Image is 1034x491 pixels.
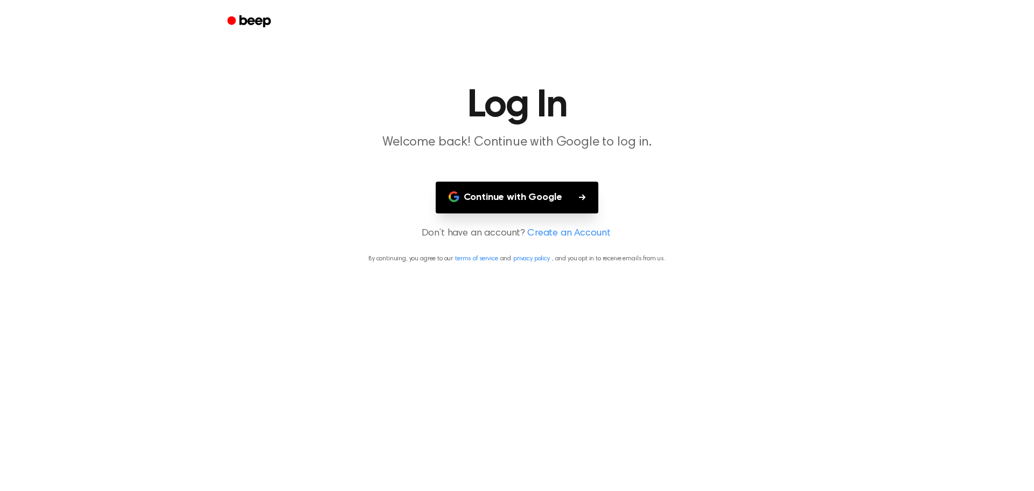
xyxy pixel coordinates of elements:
[241,86,793,125] h1: Log In
[310,134,724,151] p: Welcome back! Continue with Google to log in.
[220,11,281,32] a: Beep
[13,226,1021,241] p: Don’t have an account?
[455,255,498,262] a: terms of service
[436,182,599,213] button: Continue with Google
[13,254,1021,264] p: By continuing, you agree to our and , and you opt in to receive emails from us.
[527,226,610,241] a: Create an Account
[513,255,550,262] a: privacy policy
